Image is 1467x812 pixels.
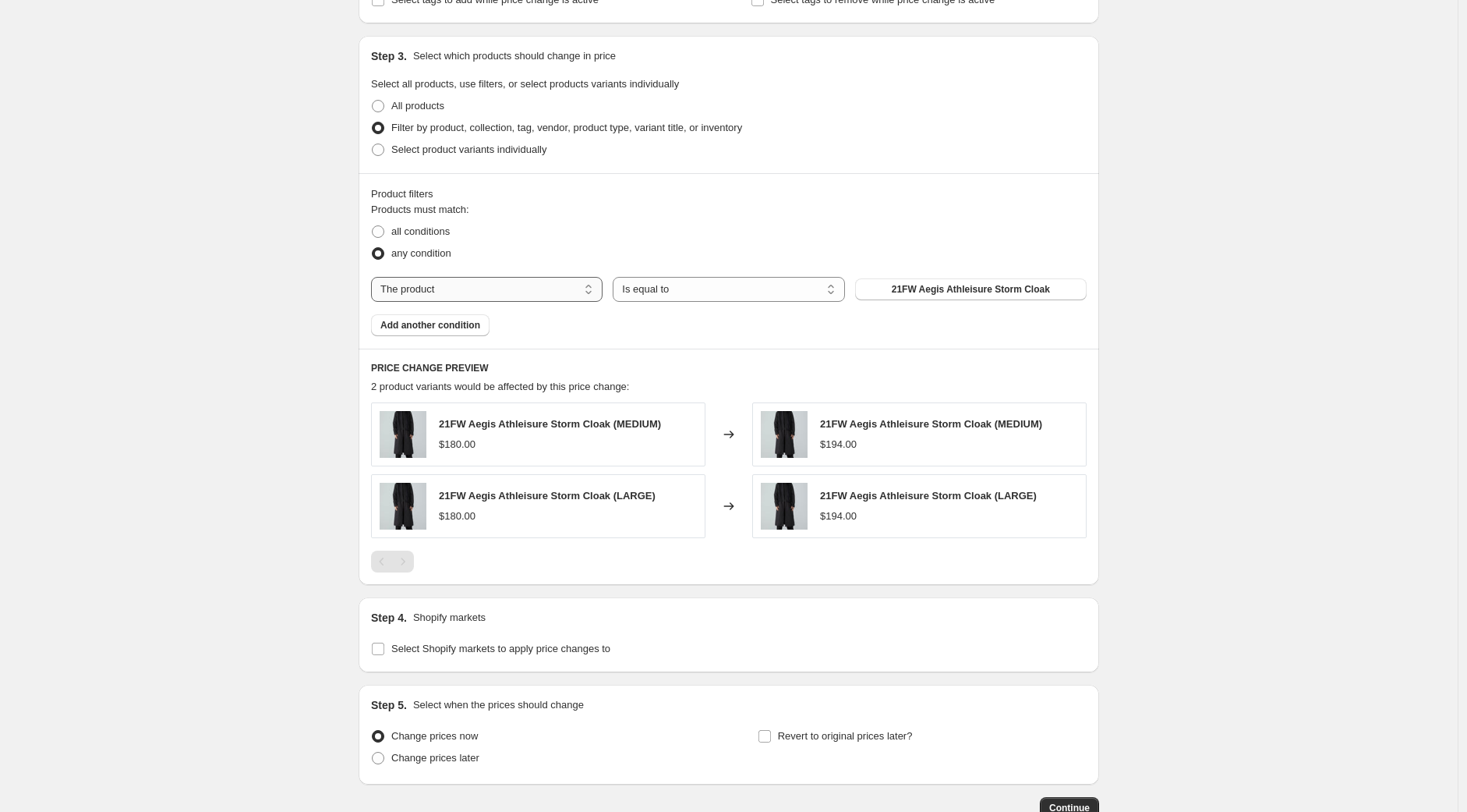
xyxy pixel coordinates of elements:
p: Shopify markets [413,610,486,626]
span: Select all products, use filters, or select products variants individually [371,78,679,90]
span: Revert to original prices later? [778,730,913,742]
span: any condition [391,247,451,259]
p: Select when the prices should change [413,697,584,713]
button: Add another condition [371,314,490,336]
button: 21FW Aegis Athleisure Storm Cloak [855,278,1087,300]
h2: Step 5. [371,697,407,713]
span: 2 product variants would be affected by this price change: [371,381,629,392]
span: Select product variants individually [391,144,546,155]
span: Filter by product, collection, tag, vendor, product type, variant title, or inventory [391,122,742,133]
span: 21FW Aegis Athleisure Storm Cloak (LARGE) [820,490,1037,502]
span: Select Shopify markets to apply price changes to [391,643,610,654]
div: $180.00 [439,437,475,452]
span: all conditions [391,225,450,237]
span: Add another condition [380,319,480,332]
span: 21FW Aegis Athleisure Storm Cloak (MEDIUM) [439,418,661,430]
span: Change prices later [391,752,479,764]
img: 7_76d9b10e-1e0d-4656-80c2-e454f4300647_80x.jpg [380,411,426,458]
span: 21FW Aegis Athleisure Storm Cloak (LARGE) [439,490,656,502]
img: 7_76d9b10e-1e0d-4656-80c2-e454f4300647_80x.jpg [380,483,426,530]
h6: PRICE CHANGE PREVIEW [371,362,1087,374]
div: $194.00 [820,509,857,524]
span: Products must match: [371,204,469,215]
span: 21FW Aegis Athleisure Storm Cloak (MEDIUM) [820,418,1042,430]
span: Change prices now [391,730,478,742]
div: $180.00 [439,509,475,524]
div: Product filters [371,186,1087,202]
div: $194.00 [820,437,857,452]
nav: Pagination [371,551,414,573]
span: 21FW Aegis Athleisure Storm Cloak [892,283,1050,296]
img: 7_76d9b10e-1e0d-4656-80c2-e454f4300647_80x.jpg [761,483,808,530]
p: Select which products should change in price [413,48,616,64]
h2: Step 3. [371,48,407,64]
img: 7_76d9b10e-1e0d-4656-80c2-e454f4300647_80x.jpg [761,411,808,458]
span: All products [391,100,444,112]
h2: Step 4. [371,610,407,626]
